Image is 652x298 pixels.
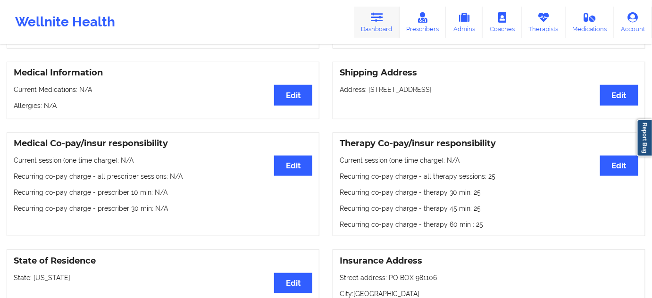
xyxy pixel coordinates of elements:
[14,172,312,181] p: Recurring co-pay charge - all prescriber sessions : N/A
[522,7,566,38] a: Therapists
[14,204,312,213] p: Recurring co-pay charge - prescriber 30 min : N/A
[14,85,312,94] p: Current Medications: N/A
[14,67,312,78] h3: Medical Information
[400,7,446,38] a: Prescribers
[14,138,312,149] h3: Medical Co-pay/insur responsibility
[14,273,312,282] p: State: [US_STATE]
[340,156,638,165] p: Current session (one time charge): N/A
[14,256,312,266] h3: State of Residence
[600,156,638,176] button: Edit
[566,7,614,38] a: Medications
[14,188,312,197] p: Recurring co-pay charge - prescriber 10 min : N/A
[340,220,638,229] p: Recurring co-pay charge - therapy 60 min : 25
[340,138,638,149] h3: Therapy Co-pay/insur responsibility
[340,204,638,213] p: Recurring co-pay charge - therapy 45 min : 25
[340,85,638,94] p: Address: [STREET_ADDRESS]
[614,7,652,38] a: Account
[340,188,638,197] p: Recurring co-pay charge - therapy 30 min : 25
[14,156,312,165] p: Current session (one time charge): N/A
[340,67,638,78] h3: Shipping Address
[637,119,652,157] a: Report Bug
[340,172,638,181] p: Recurring co-pay charge - all therapy sessions : 25
[483,7,522,38] a: Coaches
[274,85,312,105] button: Edit
[354,7,400,38] a: Dashboard
[600,85,638,105] button: Edit
[340,273,638,282] p: Street address: PO BOX 981106
[446,7,483,38] a: Admins
[340,256,638,266] h3: Insurance Address
[274,273,312,293] button: Edit
[274,156,312,176] button: Edit
[14,101,312,110] p: Allergies: N/A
